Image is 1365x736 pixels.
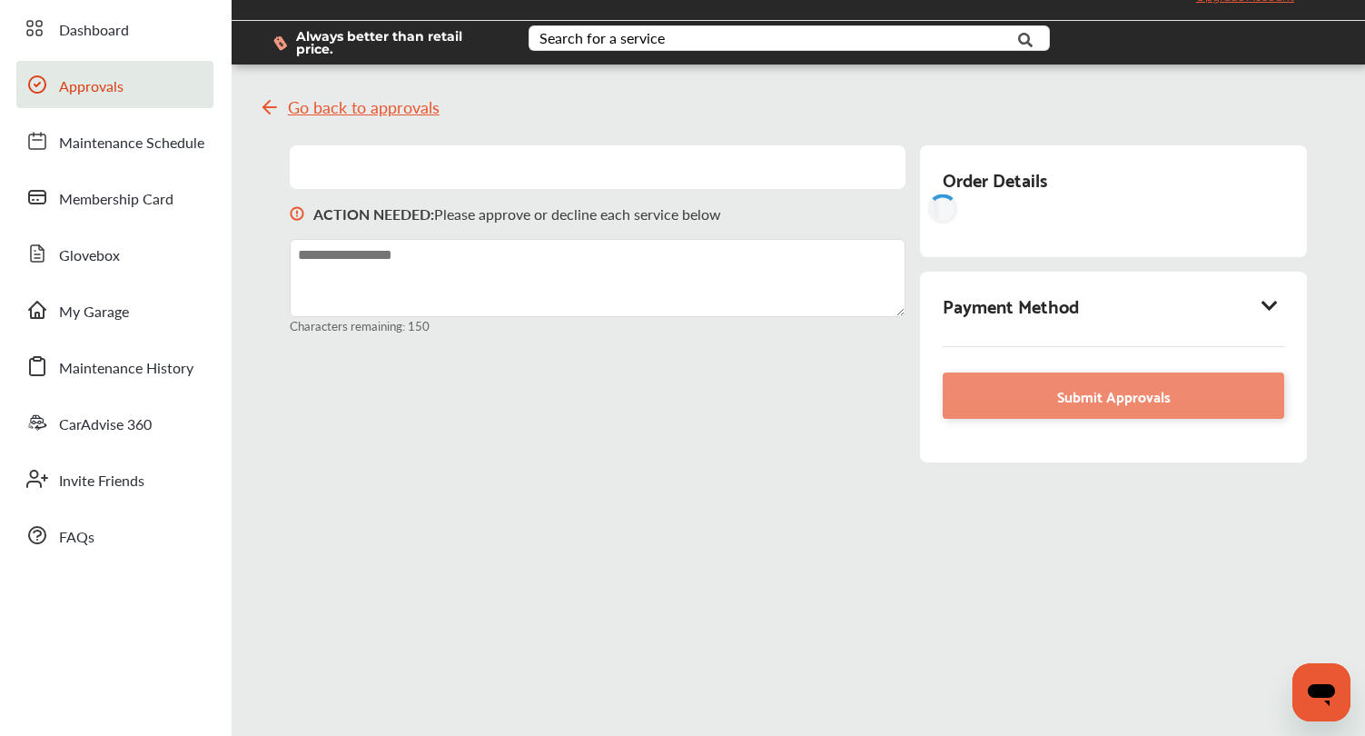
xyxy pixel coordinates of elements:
[59,470,144,493] span: Invite Friends
[539,31,665,45] div: Search for a service
[16,512,213,559] a: FAQs
[288,98,440,116] span: Go back to approvals
[16,343,213,390] a: Maintenance History
[59,75,124,99] span: Approvals
[313,204,434,224] b: ACTION NEEDED :
[59,132,204,155] span: Maintenance Schedule
[16,399,213,446] a: CarAdvise 360
[16,5,213,52] a: Dashboard
[59,357,193,381] span: Maintenance History
[59,19,129,43] span: Dashboard
[16,61,213,108] a: Approvals
[16,230,213,277] a: Glovebox
[1292,663,1350,721] iframe: Button to launch messaging window
[313,204,721,224] p: Please approve or decline each service below
[1057,383,1171,408] span: Submit Approvals
[16,117,213,164] a: Maintenance Schedule
[943,290,1284,321] div: Payment Method
[59,413,152,437] span: CarAdvise 360
[296,30,500,55] span: Always better than retail price.
[273,35,287,51] img: dollor_label_vector.a70140d1.svg
[59,301,129,324] span: My Garage
[16,286,213,333] a: My Garage
[59,188,173,212] span: Membership Card
[943,164,1047,194] div: Order Details
[943,373,1284,419] a: Submit Approvals
[59,526,94,550] span: FAQs
[16,455,213,502] a: Invite Friends
[16,174,213,221] a: Membership Card
[259,96,281,118] img: svg+xml;base64,PHN2ZyB4bWxucz0iaHR0cDovL3d3dy53My5vcmcvMjAwMC9zdmciIHdpZHRoPSIyNCIgaGVpZ2h0PSIyNC...
[290,189,304,239] img: svg+xml;base64,PHN2ZyB3aWR0aD0iMTYiIGhlaWdodD0iMTciIHZpZXdCb3g9IjAgMCAxNiAxNyIgZmlsbD0ibm9uZSIgeG...
[59,244,120,268] span: Glovebox
[290,317,905,334] small: Characters remaining: 150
